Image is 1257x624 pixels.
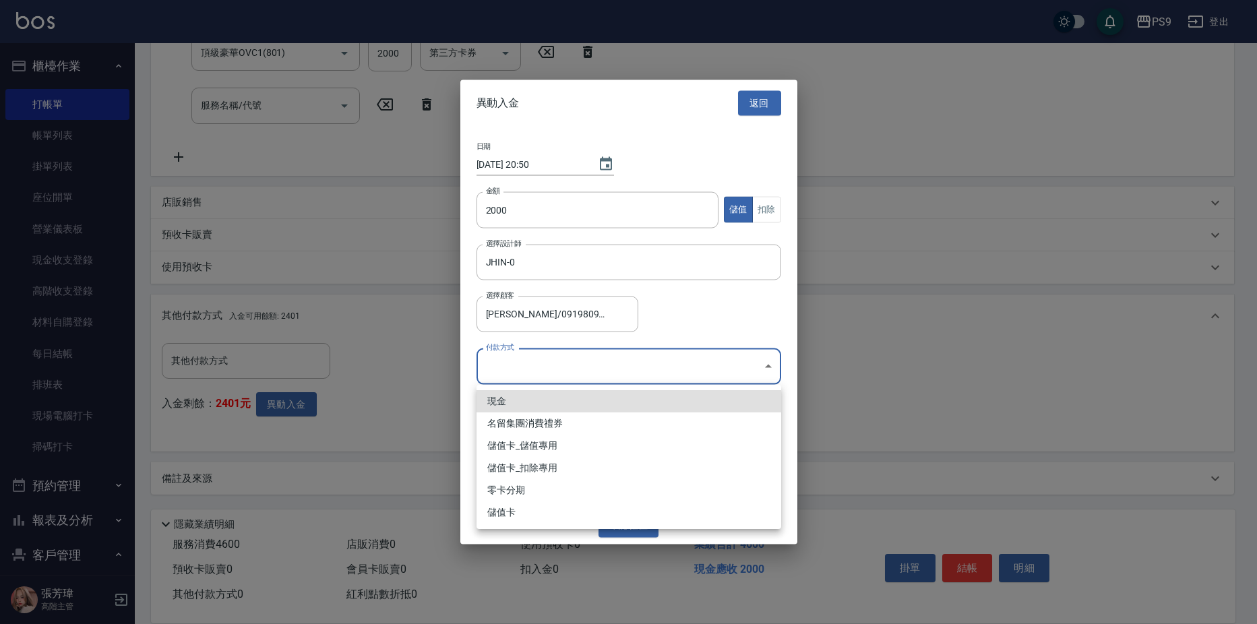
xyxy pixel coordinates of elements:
li: 儲值卡_儲值專用 [477,435,781,457]
li: 現金 [477,390,781,412]
li: 儲值卡_扣除專用 [477,457,781,479]
li: 名留集團消費禮券 [477,412,781,435]
li: 零卡分期 [477,479,781,501]
li: 儲值卡 [477,501,781,524]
